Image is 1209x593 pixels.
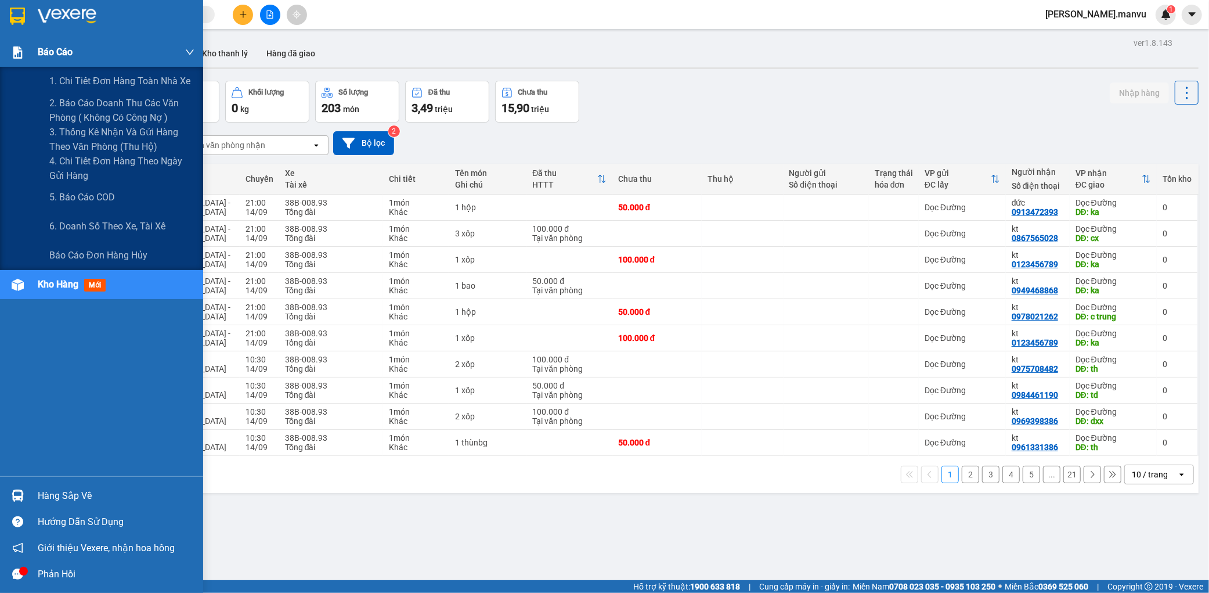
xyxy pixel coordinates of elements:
[389,286,444,295] div: Khác
[285,416,377,426] div: Tổng đài
[389,443,444,452] div: Khác
[285,168,377,178] div: Xe
[1012,233,1058,243] div: 0867565028
[38,513,194,531] div: Hướng dẫn sử dụng
[759,580,850,593] span: Cung cấp máy in - giấy in:
[526,164,612,195] th: Toggle SortBy
[389,381,444,390] div: 1 món
[285,286,377,295] div: Tổng đài
[455,333,521,343] div: 1 xốp
[1163,229,1192,238] div: 0
[1161,9,1171,20] img: icon-new-feature
[532,407,606,416] div: 100.000 đ
[1076,207,1151,217] div: DĐ: ka
[287,5,307,25] button: aim
[1076,303,1151,312] div: Dọc Đường
[618,174,696,184] div: Chưa thu
[925,203,1000,212] div: Dọc Đường
[962,466,979,483] button: 2
[38,541,175,555] span: Giới thiệu Vexere, nhận hoa hồng
[1163,412,1192,421] div: 0
[246,198,273,207] div: 21:00
[532,180,597,189] div: HTTT
[1012,181,1064,191] div: Số điện thoại
[246,338,273,347] div: 14/09
[185,139,265,151] div: Chọn văn phòng nhận
[1076,250,1151,260] div: Dọc Đường
[285,443,377,452] div: Tổng đài
[246,260,273,269] div: 14/09
[455,281,521,290] div: 1 bao
[455,180,521,189] div: Ghi chú
[1163,281,1192,290] div: 0
[185,48,194,57] span: down
[389,224,444,233] div: 1 món
[532,364,606,373] div: Tại văn phòng
[495,81,579,123] button: Chưa thu15,90 triệu
[925,255,1000,264] div: Dọc Đường
[285,407,377,416] div: 38B-008.93
[1145,583,1153,591] span: copyright
[12,542,23,554] span: notification
[1012,407,1064,416] div: kt
[246,407,273,416] div: 10:30
[1012,355,1064,364] div: kt
[532,416,606,426] div: Tại văn phòng
[531,105,549,114] span: triệu
[1023,466,1040,483] button: 5
[389,174,444,184] div: Chi tiết
[49,219,165,233] span: 6. Doanh số theo xe, tài xế
[1012,364,1058,373] div: 0975708482
[532,233,606,243] div: Tại văn phòng
[389,250,444,260] div: 1 món
[1005,580,1088,593] span: Miền Bắc
[246,355,273,364] div: 10:30
[1076,364,1151,373] div: DĐ: th
[1012,224,1064,233] div: kt
[1076,224,1151,233] div: Dọc Đường
[246,250,273,260] div: 21:00
[1076,329,1151,338] div: Dọc Đường
[633,580,740,593] span: Hỗ trợ kỹ thuật:
[1110,82,1169,103] button: Nhập hàng
[260,5,280,25] button: file-add
[285,276,377,286] div: 38B-008.93
[266,10,274,19] span: file-add
[389,390,444,400] div: Khác
[1076,180,1142,189] div: ĐC giao
[1012,381,1064,390] div: kt
[455,412,521,421] div: 2 xốp
[455,307,521,317] div: 1 hộp
[12,569,23,580] span: message
[455,168,521,178] div: Tên món
[1012,276,1064,286] div: kt
[749,580,750,593] span: |
[38,487,194,505] div: Hàng sắp về
[285,198,377,207] div: 38B-008.93
[322,101,341,115] span: 203
[285,364,377,373] div: Tổng đài
[389,407,444,416] div: 1 món
[1012,303,1064,312] div: kt
[6,86,135,102] li: In ngày: 09:12 15/09
[285,260,377,269] div: Tổng đài
[1002,466,1020,483] button: 4
[1012,260,1058,269] div: 0123456789
[532,224,606,233] div: 100.000 đ
[518,88,548,96] div: Chưa thu
[1076,168,1142,178] div: VP nhận
[925,438,1000,447] div: Dọc Đường
[532,286,606,295] div: Tại văn phòng
[1012,207,1058,217] div: 0913472393
[708,174,777,184] div: Thu hộ
[193,39,257,67] button: Kho thanh lý
[1163,438,1192,447] div: 0
[10,8,25,25] img: logo-vxr
[1163,255,1192,264] div: 0
[389,355,444,364] div: 1 món
[455,255,521,264] div: 1 xốp
[285,390,377,400] div: Tổng đài
[428,88,450,96] div: Đã thu
[1012,443,1058,452] div: 0961331386
[455,360,521,369] div: 2 xốp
